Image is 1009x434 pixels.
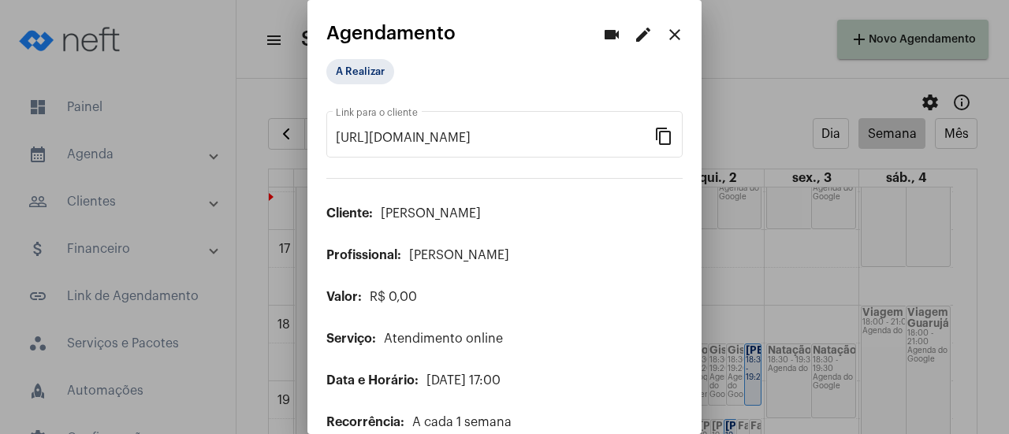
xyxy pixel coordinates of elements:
mat-icon: content_copy [654,126,673,145]
mat-icon: videocam [602,25,621,44]
mat-icon: close [665,25,684,44]
input: Link [336,131,654,145]
span: R$ 0,00 [370,291,417,303]
span: Data e Horário: [326,374,419,387]
span: Atendimento online [384,332,503,345]
span: [PERSON_NAME] [409,249,509,262]
span: A cada 1 semana [412,416,512,428]
mat-chip: A Realizar [326,59,394,84]
mat-icon: edit [634,25,653,44]
span: Serviço: [326,332,376,345]
span: [DATE] 17:00 [426,374,501,387]
span: [PERSON_NAME] [381,207,481,220]
span: Profissional: [326,249,401,262]
span: Valor: [326,291,362,303]
span: Recorrência: [326,416,404,428]
span: Agendamento [326,23,456,43]
span: Cliente: [326,207,373,220]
